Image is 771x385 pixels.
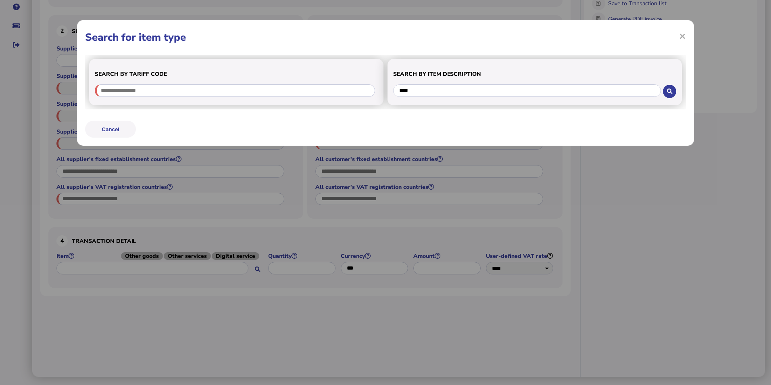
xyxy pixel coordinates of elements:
[393,70,676,78] h3: Search by item description
[85,121,136,138] button: Cancel
[95,70,378,78] h3: Search by tariff code
[663,85,676,98] button: Search item code by description
[85,30,686,44] h1: Search for item type
[679,28,686,44] span: ×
